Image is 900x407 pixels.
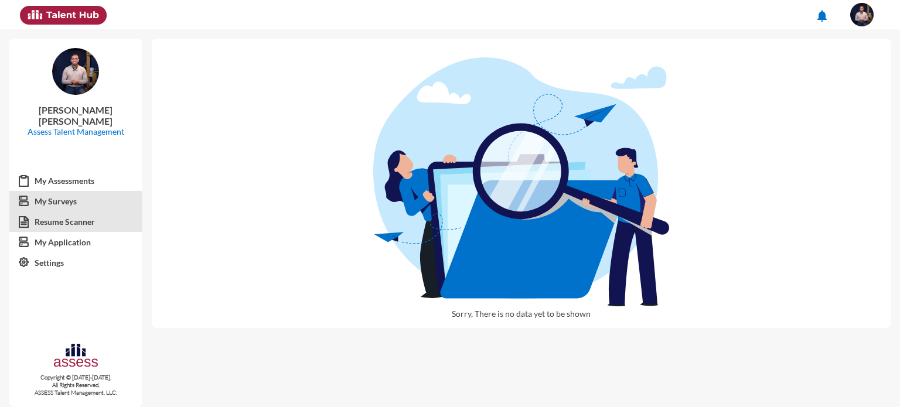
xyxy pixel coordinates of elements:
a: Resume Scanner [9,211,142,232]
mat-icon: notifications [815,9,829,23]
a: My Application [9,232,142,253]
p: Assess Talent Management [19,126,133,136]
img: ACg8ocLYNUdRw-V8vn6xzsR9Z1hBzhvWeWb1EugQXnO6Yi20aRYGsjo=s96-c [52,48,99,95]
p: [PERSON_NAME] [PERSON_NAME] [19,104,133,126]
a: My Assessments [9,170,142,191]
a: Settings [9,252,142,273]
p: Sorry, There is no data yet to be shown [373,309,669,328]
img: assesscompany-logo.png [53,342,99,371]
a: My Surveys [9,191,142,212]
p: Copyright © [DATE]-[DATE]. All Rights Reserved. ASSESS Talent Management, LLC. [9,374,142,396]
